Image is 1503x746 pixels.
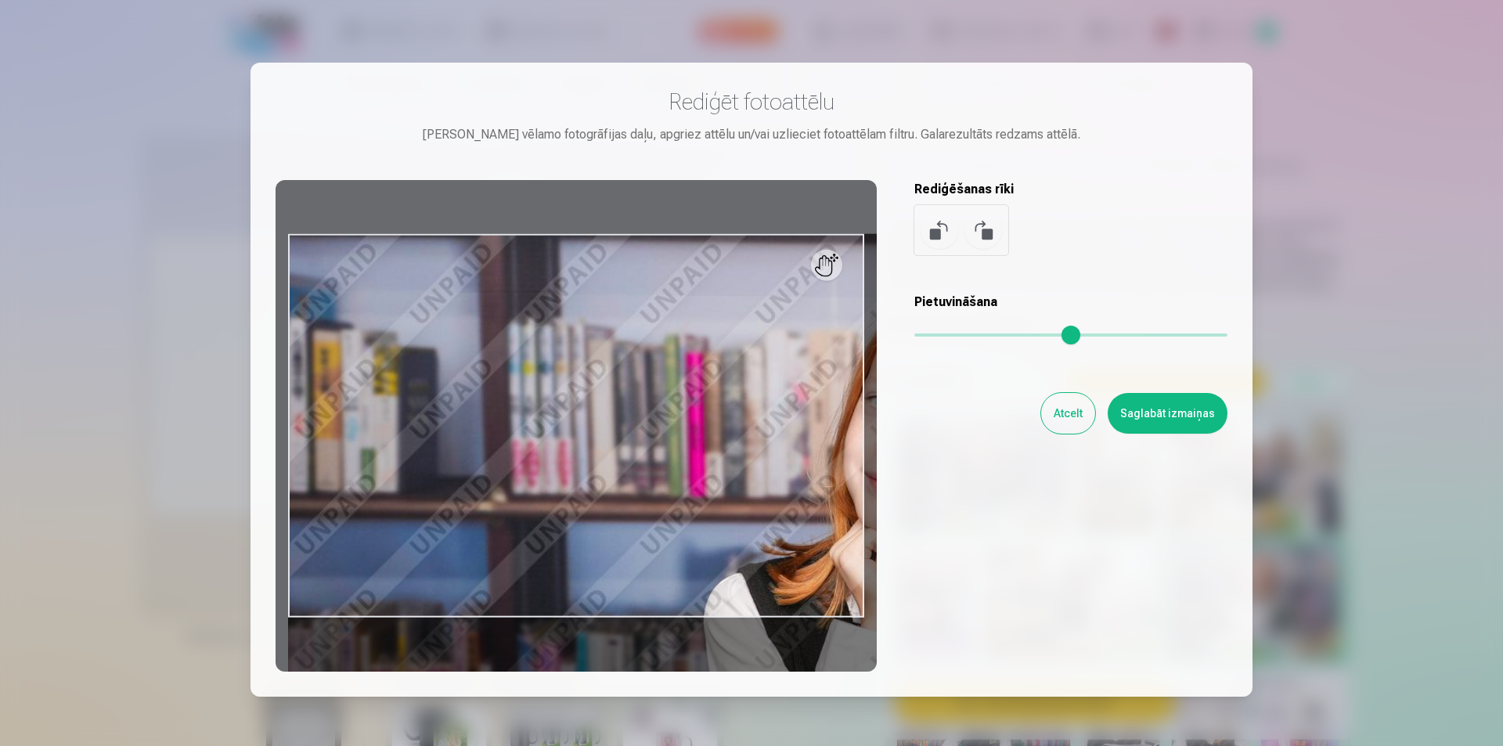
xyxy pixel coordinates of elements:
[914,180,1227,199] h5: Rediģēšanas rīki
[914,293,1227,312] h5: Pietuvināšana
[1108,393,1227,434] button: Saglabāt izmaiņas
[1041,393,1095,434] button: Atcelt
[276,125,1227,144] div: [PERSON_NAME] vēlamo fotogrāfijas daļu, apgriez attēlu un/vai uzlieciet fotoattēlam filtru. Galar...
[276,88,1227,116] h3: Rediģēt fotoattēlu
